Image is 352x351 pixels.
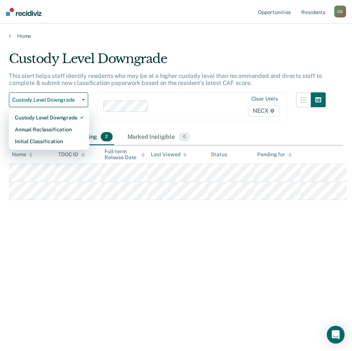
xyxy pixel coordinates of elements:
div: Full-term Release Date [104,148,145,161]
a: Home [9,33,343,39]
div: Name [12,151,33,158]
div: Status [211,151,227,158]
div: Marked Ineligible0 [126,129,192,145]
div: Annual Reclassification [15,124,83,135]
div: Open Intercom Messenger [327,326,345,344]
div: Initial Classification [15,135,83,147]
img: Recidiviz [6,8,41,16]
span: 2 [101,132,112,142]
div: Clear units [251,96,278,102]
button: CS [334,6,346,17]
button: Custody Level Downgrade [9,92,88,107]
span: Custody Level Downgrade [12,97,79,103]
p: This alert helps staff identify residents who may be at a higher custody level than recommended a... [9,72,322,86]
div: Last Viewed [151,151,187,158]
div: Custody Level Downgrade [15,112,83,124]
div: Custody Level Downgrade [9,51,326,72]
div: Pending for [257,151,292,158]
span: NECX [248,105,279,117]
div: C S [334,6,346,17]
div: TDOC ID [58,151,85,158]
span: 0 [179,132,190,142]
div: Pending2 [73,129,114,145]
